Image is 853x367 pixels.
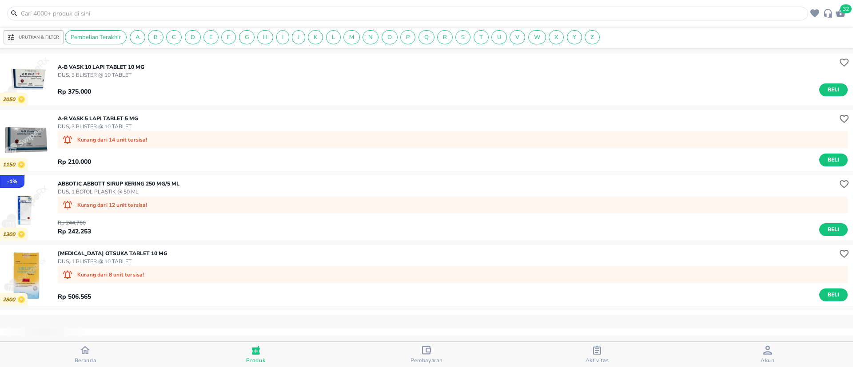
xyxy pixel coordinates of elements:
p: Rp 210.000 [58,157,91,166]
div: M [343,30,360,44]
button: Pembayaran [341,342,512,367]
div: D [185,30,201,44]
p: ABBOTIC Abbott SIRUP KERING 250 MG/5 ML [58,180,179,188]
span: F [222,33,235,41]
div: P [400,30,415,44]
span: Produk [246,357,265,364]
span: G [239,33,254,41]
div: X [549,30,564,44]
div: E [203,30,219,44]
span: L [327,33,340,41]
button: Produk [171,342,341,367]
span: B [148,33,163,41]
div: A [130,30,145,44]
span: Beli [826,290,841,300]
p: Rp 506.565 [58,292,91,301]
span: 32 [840,4,852,13]
button: Beli [819,288,848,301]
div: Kurang dari 12 unit tersisa! [58,197,848,213]
div: Z [585,30,600,44]
button: Beli [819,154,848,166]
div: N [363,30,379,44]
p: Rp 375.000 [58,87,91,96]
span: Akun [761,357,775,364]
div: Q [419,30,434,44]
div: L [326,30,341,44]
div: O [382,30,398,44]
div: U [491,30,507,44]
div: Kurang dari 8 unit tersisa! [58,266,848,283]
div: V [510,30,525,44]
div: C [166,30,182,44]
button: 32 [833,5,846,19]
span: V [510,33,525,41]
button: Aktivitas [512,342,682,367]
div: Kurang dari 14 unit tersisa! [58,131,848,148]
div: K [308,30,323,44]
div: T [474,30,489,44]
p: 2800 [3,296,18,303]
span: Beli [826,225,841,234]
p: 1300 [3,231,18,238]
p: DUS, 1 BOTOL PLASTIK @ 50 ML [58,188,179,196]
button: Urutkan & Filter [4,30,64,44]
span: C [167,33,181,41]
p: 1150 [3,162,18,168]
span: Z [585,33,599,41]
span: M [344,33,359,41]
span: W [529,33,546,41]
span: T [474,33,488,41]
span: K [308,33,323,41]
div: H [257,30,273,44]
span: S [456,33,470,41]
div: Y [567,30,582,44]
div: F [221,30,236,44]
span: D [185,33,200,41]
p: A-B VASK 5 Lapi TABLET 5 MG [58,114,138,122]
p: Urutkan & Filter [19,34,59,41]
p: Rp 244.700 [58,219,91,227]
span: Beli [826,155,841,165]
button: Akun [682,342,853,367]
input: Cari 4000+ produk di sini [20,9,806,18]
span: A [130,33,145,41]
span: X [549,33,563,41]
p: A-B VASK 10 Lapi TABLET 10 MG [58,63,144,71]
span: I [277,33,289,41]
span: Q [419,33,434,41]
span: Pembelian Terakhir [65,33,126,41]
p: 2050 [3,96,18,103]
span: P [401,33,415,41]
div: I [276,30,289,44]
span: H [258,33,273,41]
p: DUS, 3 BLISTER @ 10 TABLET [58,71,144,79]
div: B [148,30,163,44]
div: W [528,30,546,44]
p: Rp 242.253 [58,227,91,236]
span: Beli [826,85,841,95]
div: G [239,30,255,44]
p: DUS, 1 BLISTER @ 10 TABLET [58,257,167,265]
div: Pembelian Terakhir [65,30,127,44]
span: Pembayaran [411,357,443,364]
span: Aktivitas [586,357,609,364]
p: [MEDICAL_DATA] Otsuka TABLET 10 MG [58,249,167,257]
span: O [382,33,397,41]
span: J [292,33,305,41]
span: Beranda [75,357,96,364]
span: U [492,33,506,41]
button: Beli [819,83,848,96]
span: E [204,33,218,41]
div: R [437,30,453,44]
div: S [455,30,470,44]
p: - 1 % [7,178,17,185]
span: N [363,33,378,41]
div: J [292,30,305,44]
p: DUS, 3 BLISTER @ 10 TABLET [58,122,138,130]
span: R [438,33,452,41]
span: Y [567,33,582,41]
button: Beli [819,223,848,236]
